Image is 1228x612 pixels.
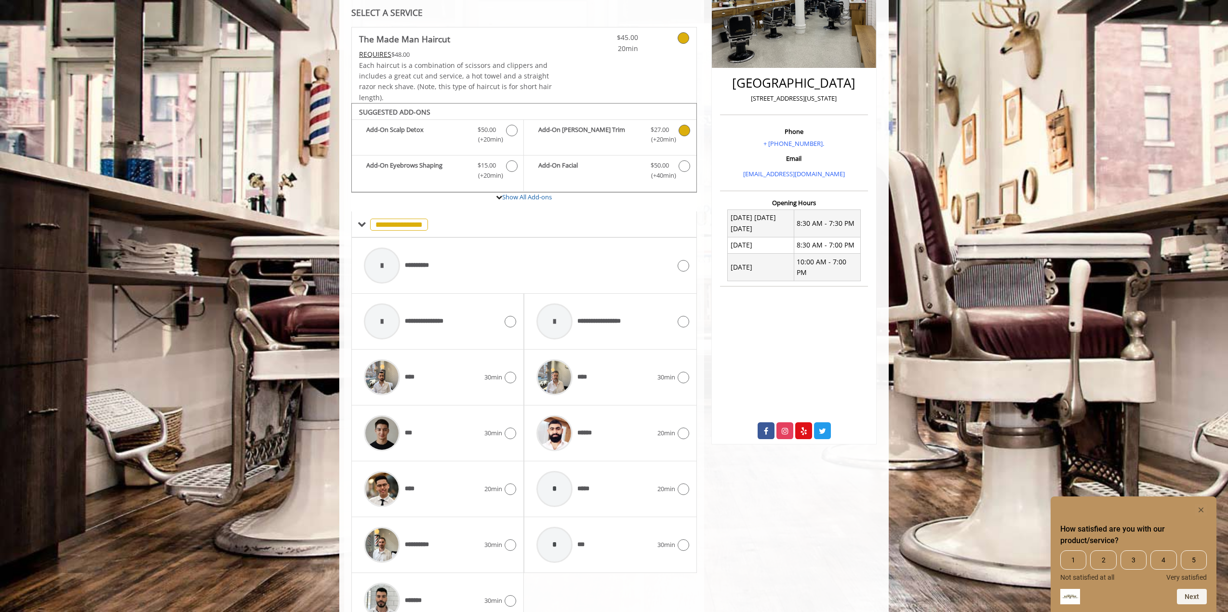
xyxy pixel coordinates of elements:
[538,125,641,145] b: Add-On [PERSON_NAME] Trim
[651,160,669,170] span: $50.00
[728,237,794,253] td: [DATE]
[473,134,501,144] span: (+20min )
[1060,550,1207,581] div: How satisfied are you with our product/service? Select an option from 1 to 5, with 1 being Not sa...
[1177,589,1207,604] button: Next question
[1060,550,1086,570] span: 1
[657,372,675,382] span: 30min
[1090,550,1116,570] span: 2
[366,160,468,181] b: Add-On Eyebrows Shaping
[484,596,502,606] span: 30min
[351,8,697,17] div: SELECT A SERVICE
[478,160,496,170] span: $15.00
[1166,573,1207,581] span: Very satisfied
[645,170,674,181] span: (+40min )
[743,169,845,178] a: [EMAIL_ADDRESS][DOMAIN_NAME]
[657,540,675,550] span: 30min
[473,170,501,181] span: (+20min )
[502,193,552,201] a: Show All Add-ons
[484,428,502,438] span: 30min
[1060,523,1207,547] h2: How satisfied are you with our product/service? Select an option from 1 to 5, with 1 being Not sa...
[357,160,519,183] label: Add-On Eyebrows Shaping
[529,160,691,183] label: Add-On Facial
[484,484,502,494] span: 20min
[478,125,496,135] span: $50.00
[657,428,675,438] span: 20min
[720,199,868,206] h3: Opening Hours
[651,125,669,135] span: $27.00
[728,209,794,237] td: [DATE] [DATE] [DATE]
[794,237,860,253] td: 8:30 AM - 7:00 PM
[1060,504,1207,604] div: How satisfied are you with our product/service? Select an option from 1 to 5, with 1 being Not sa...
[359,107,430,117] b: SUGGESTED ADD-ONS
[1150,550,1176,570] span: 4
[1121,550,1147,570] span: 3
[359,50,391,59] span: This service needs some Advance to be paid before we block your appointment
[484,372,502,382] span: 30min
[359,61,552,102] span: Each haircut is a combination of scissors and clippers and includes a great cut and service, a ho...
[359,32,450,46] b: The Made Man Haircut
[763,139,824,148] a: + [PHONE_NUMBER].
[657,484,675,494] span: 20min
[529,125,691,147] label: Add-On Beard Trim
[1195,504,1207,516] button: Hide survey
[722,93,866,104] p: [STREET_ADDRESS][US_STATE]
[351,103,697,193] div: The Made Man Haircut Add-onS
[538,160,641,181] b: Add-On Facial
[794,209,860,237] td: 8:30 AM - 7:30 PM
[1060,573,1114,581] span: Not satisfied at all
[728,254,794,281] td: [DATE]
[794,254,860,281] td: 10:00 AM - 7:00 PM
[484,540,502,550] span: 30min
[722,128,866,135] h3: Phone
[359,49,553,60] div: $48.00
[581,32,638,43] span: $45.00
[357,125,519,147] label: Add-On Scalp Detox
[366,125,468,145] b: Add-On Scalp Detox
[645,134,674,144] span: (+20min )
[581,43,638,54] span: 20min
[722,76,866,90] h2: [GEOGRAPHIC_DATA]
[1181,550,1207,570] span: 5
[722,155,866,162] h3: Email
